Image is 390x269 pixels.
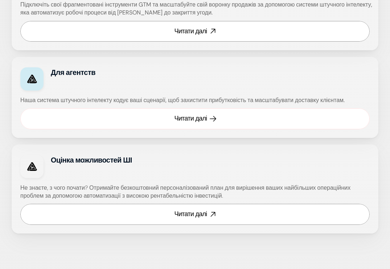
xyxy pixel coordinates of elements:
[174,210,207,218] font: Читати далі
[20,184,352,199] font: Не знаєте, з чого почати? Отримайте безкоштовний персоналізований план для вирішення ваших найбіл...
[174,27,207,35] font: Читати далі
[20,204,370,224] a: Читати далі
[20,108,370,129] a: Читати далі
[51,155,132,165] font: Оцінка можливостей ШІ
[174,114,207,123] font: Читати далі
[20,96,345,104] font: Наша система штучного інтелекту кодує ваші сценарії, щоб захистити прибутковість та масштабувати ...
[51,68,95,77] font: Для агентств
